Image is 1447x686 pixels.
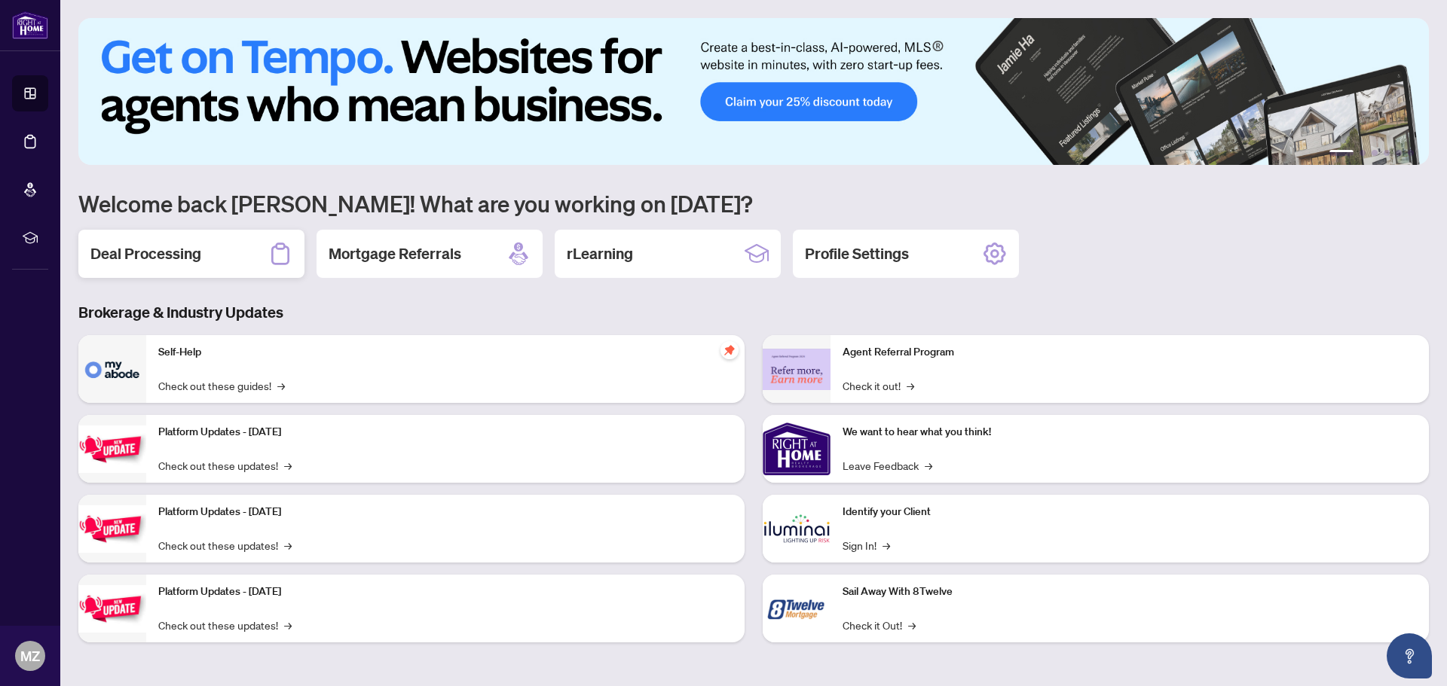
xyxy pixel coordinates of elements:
[284,457,292,474] span: →
[1384,150,1390,156] button: 4
[1360,150,1366,156] button: 2
[907,377,914,394] span: →
[925,457,932,474] span: →
[158,424,733,441] p: Platform Updates - [DATE]
[158,617,292,633] a: Check out these updates!→
[90,243,201,264] h2: Deal Processing
[284,537,292,553] span: →
[843,584,1417,600] p: Sail Away With 8Twelve
[158,457,292,474] a: Check out these updates!→
[78,18,1429,165] img: Slide 0
[277,377,285,394] span: →
[805,243,909,264] h2: Profile Settings
[1372,150,1378,156] button: 3
[763,495,831,563] img: Identify your Client
[284,617,292,633] span: →
[1329,150,1354,156] button: 1
[763,349,831,390] img: Agent Referral Program
[78,505,146,553] img: Platform Updates - July 8, 2025
[567,243,633,264] h2: rLearning
[158,504,733,520] p: Platform Updates - [DATE]
[1408,150,1414,156] button: 6
[158,377,285,394] a: Check out these guides!→
[763,575,831,642] img: Sail Away With 8Twelve
[843,344,1417,361] p: Agent Referral Program
[158,344,733,361] p: Self-Help
[158,584,733,600] p: Platform Updates - [DATE]
[843,457,932,474] a: Leave Feedback→
[843,424,1417,441] p: We want to hear what you think!
[843,537,890,553] a: Sign In!→
[843,377,914,394] a: Check it out!→
[78,425,146,473] img: Platform Updates - July 21, 2025
[78,585,146,633] img: Platform Updates - June 23, 2025
[843,504,1417,520] p: Identify your Client
[1387,633,1432,678] button: Open asap
[908,617,916,633] span: →
[720,341,739,359] span: pushpin
[78,302,1429,323] h3: Brokerage & Industry Updates
[78,189,1429,218] h1: Welcome back [PERSON_NAME]! What are you working on [DATE]?
[20,645,40,666] span: MZ
[763,415,831,483] img: We want to hear what you think!
[1396,150,1402,156] button: 5
[158,537,292,553] a: Check out these updates!→
[843,617,916,633] a: Check it Out!→
[329,243,461,264] h2: Mortgage Referrals
[883,537,890,553] span: →
[78,335,146,403] img: Self-Help
[12,11,48,39] img: logo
